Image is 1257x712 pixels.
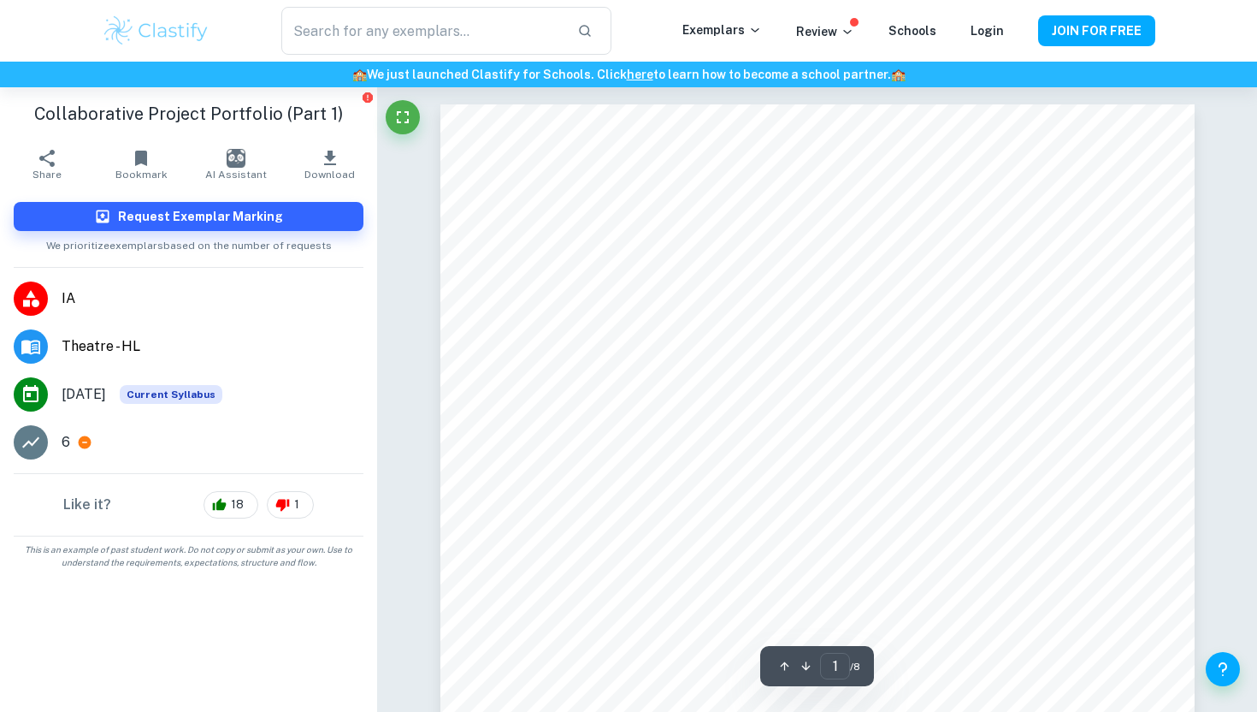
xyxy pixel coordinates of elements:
span: Current Syllabus [120,385,222,404]
span: Share [32,169,62,181]
p: Review [796,22,854,41]
button: JOIN FOR FREE [1038,15,1155,46]
div: 1 [267,491,314,519]
button: Fullscreen [386,100,420,134]
span: We prioritize exemplars based on the number of requests [46,231,332,253]
a: here [627,68,653,81]
button: Download [283,140,377,188]
p: 6 [62,432,70,453]
div: This exemplar is based on the current syllabus. Feel free to refer to it for inspiration/ideas wh... [120,385,222,404]
button: Bookmark [94,140,188,188]
span: 🏫 [891,68,906,81]
div: 18 [204,491,258,519]
h6: Request Exemplar Marking [118,207,283,226]
span: AI Assistant [205,169,267,181]
a: Schools [888,24,936,38]
span: / 8 [850,659,860,674]
h6: We just launched Clastify for Schools. Click to learn how to become a school partner. [3,65,1254,84]
img: AI Assistant [227,149,245,168]
span: Download [304,169,355,181]
span: This is an example of past student work. Do not copy or submit as your own. Use to understand the... [7,543,370,569]
button: Report issue [361,91,374,104]
button: Request Exemplar Marking [14,202,363,231]
a: Login [971,24,1004,38]
img: Clastify logo [102,14,210,48]
button: Help and Feedback [1206,652,1240,686]
span: 🏫 [352,68,367,81]
span: [DATE] [62,384,106,405]
span: Theatre - HL [62,336,363,357]
span: 1 [285,496,309,513]
h6: Like it? [63,495,111,515]
input: Search for any exemplars... [281,7,564,55]
span: Bookmark [115,169,168,181]
span: 18 [221,496,253,513]
h1: Collaborative Project Portfolio (Part 1) [14,101,363,127]
span: IA [62,288,363,309]
p: Exemplars [682,21,762,39]
button: AI Assistant [189,140,283,188]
